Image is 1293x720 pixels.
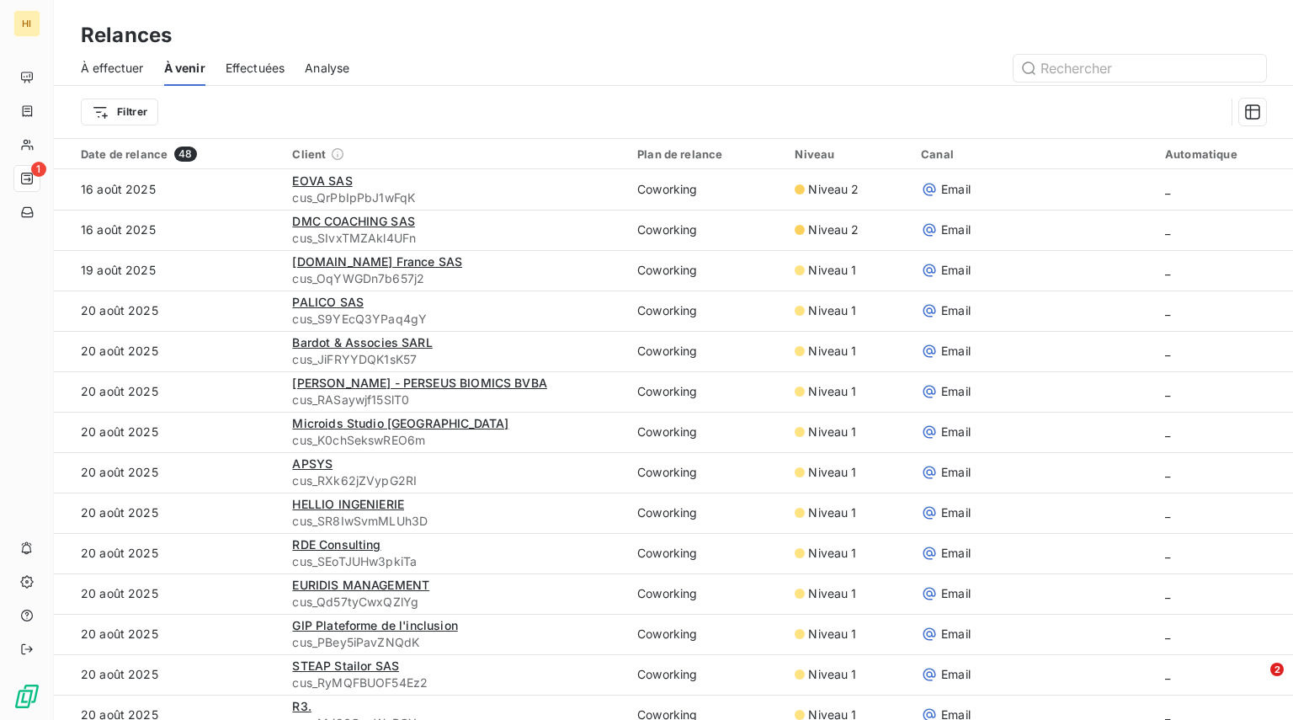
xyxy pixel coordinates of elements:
span: _ [1165,182,1170,196]
span: DMC COACHING SAS [292,214,414,228]
span: GIP Plateforme de l'inclusion [292,618,457,632]
span: 1 [31,162,46,177]
td: 20 août 2025 [54,331,282,371]
span: Email [941,545,971,562]
span: [PERSON_NAME] - PERSEUS BIOMICS BVBA [292,376,546,390]
span: cus_RyMQFBUOF54Ez2 [292,675,617,691]
span: cus_JiFRYYDQK1sK57 [292,351,617,368]
td: 20 août 2025 [54,533,282,573]
span: PALICO SAS [292,295,364,309]
span: Email [941,424,971,440]
span: APSYS [292,456,333,471]
span: _ [1165,586,1170,600]
span: Niveau 2 [808,221,859,238]
span: Email [941,464,971,481]
span: Email [941,302,971,319]
span: Niveau 1 [808,504,856,521]
span: Email [941,626,971,643]
span: cus_SEoTJUHw3pkiTa [292,553,617,570]
img: Logo LeanPay [13,683,40,710]
span: Microids Studio [GEOGRAPHIC_DATA] [292,416,508,430]
span: EOVA SAS [292,173,352,188]
span: _ [1165,505,1170,520]
span: _ [1165,344,1170,358]
span: Niveau 1 [808,626,856,643]
span: _ [1165,465,1170,479]
button: Filtrer [81,99,158,125]
td: Coworking [627,412,785,452]
span: Email [941,181,971,198]
span: cus_QrPbIpPbJ1wFqK [292,189,617,206]
div: Date de relance [81,147,272,162]
span: Niveau 1 [808,302,856,319]
span: Niveau 1 [808,545,856,562]
td: 20 août 2025 [54,412,282,452]
span: Email [941,666,971,683]
span: STEAP Stailor SAS [292,659,399,673]
td: 16 août 2025 [54,169,282,210]
span: cus_SIvxTMZAkl4UFn [292,230,617,247]
span: Email [941,383,971,400]
iframe: Intercom live chat [1236,663,1276,703]
td: Coworking [627,210,785,250]
span: _ [1165,222,1170,237]
td: Coworking [627,452,785,493]
span: _ [1165,667,1170,681]
span: Niveau 1 [808,424,856,440]
td: Coworking [627,533,785,573]
span: Email [941,585,971,602]
span: cus_OqYWGDn7b657j2 [292,270,617,287]
span: HELLIO INGENIERIE [292,497,404,511]
span: _ [1165,263,1170,277]
td: 20 août 2025 [54,493,282,533]
span: _ [1165,424,1170,439]
td: 16 août 2025 [54,210,282,250]
span: EURIDIS MANAGEMENT [292,578,429,592]
span: Niveau 1 [808,585,856,602]
span: À effectuer [81,60,144,77]
td: Coworking [627,614,785,654]
span: Email [941,343,971,360]
span: Email [941,504,971,521]
td: Coworking [627,493,785,533]
span: Email [941,221,971,238]
span: cus_Qd57tyCwxQZlYg [292,594,617,611]
span: _ [1165,303,1170,317]
span: _ [1165,384,1170,398]
td: Coworking [627,654,785,695]
span: Niveau 1 [808,464,856,481]
span: 2 [1270,663,1284,676]
span: RDE Consulting [292,537,380,552]
input: Rechercher [1014,55,1266,82]
a: 1 [13,165,40,192]
td: Coworking [627,331,785,371]
span: cus_RXk62jZVypG2RI [292,472,617,489]
span: cus_K0chSekswREO6m [292,432,617,449]
span: Niveau 1 [808,383,856,400]
span: cus_S9YEcQ3YPaq4gY [292,311,617,328]
div: HI [13,10,40,37]
span: Effectuées [226,60,285,77]
span: À venir [164,60,205,77]
span: Analyse [305,60,349,77]
span: cus_RASaywjf15SlT0 [292,392,617,408]
span: Email [941,262,971,279]
span: _ [1165,546,1170,560]
span: cus_SR8IwSvmMLUh3D [292,513,617,530]
td: Coworking [627,250,785,291]
h3: Relances [81,20,172,51]
span: 48 [174,147,196,162]
span: Niveau 1 [808,666,856,683]
span: Client [292,147,326,161]
span: Niveau 1 [808,343,856,360]
span: Niveau 2 [808,181,859,198]
div: Niveau [795,147,901,161]
div: Canal [921,147,1145,161]
span: [DOMAIN_NAME] France SAS [292,254,462,269]
td: 20 août 2025 [54,614,282,654]
span: cus_PBey5iPavZNQdK [292,634,617,651]
td: 20 août 2025 [54,573,282,614]
span: _ [1165,627,1170,641]
td: Coworking [627,291,785,331]
td: 20 août 2025 [54,452,282,493]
